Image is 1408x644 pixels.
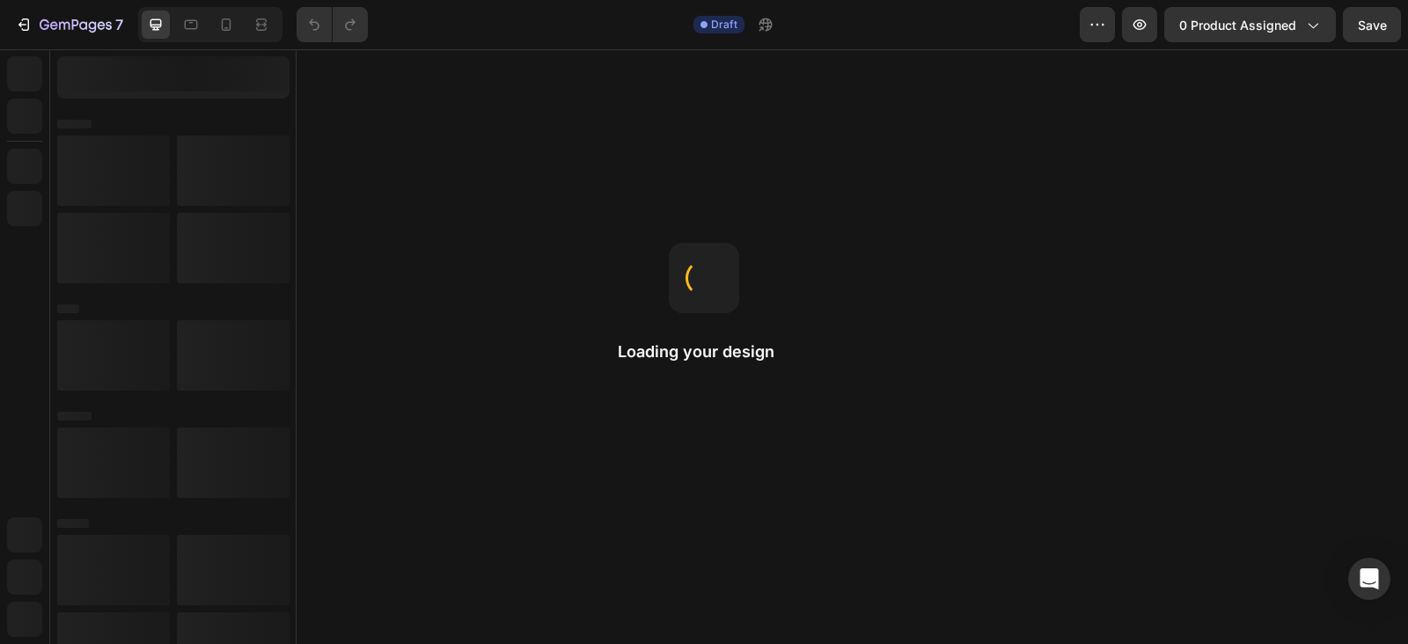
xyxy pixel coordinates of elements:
h2: Loading your design [618,341,790,362]
button: 0 product assigned [1164,7,1336,42]
div: Undo/Redo [297,7,368,42]
button: 7 [7,7,131,42]
span: Save [1358,18,1387,33]
p: 7 [115,14,123,35]
button: Save [1343,7,1401,42]
span: 0 product assigned [1179,16,1296,34]
div: Open Intercom Messenger [1348,558,1390,600]
span: Draft [711,17,737,33]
